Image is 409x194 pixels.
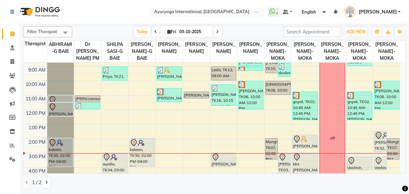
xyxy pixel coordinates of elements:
div: [PERSON_NAME], TK06, 10:00 AM-12:00 PM, [PERSON_NAME] (Abh + Kizhi + Dhara + Steam) [238,81,263,109]
div: 1:00 PM [27,124,47,131]
span: ADD NEW [346,29,366,34]
div: [PERSON_NAME], TK18, 10:45 AM-11:15 AM, Consultation with [PERSON_NAME] at [GEOGRAPHIC_DATA] [184,92,209,98]
span: [PERSON_NAME]-MOKA [319,40,346,62]
div: Mrs [PERSON_NAME], TK25, 03:00 PM-04:30 PM, [PERSON_NAME] [293,153,317,174]
div: [PERSON_NAME], TK16, 10:15 AM-11:45 AM, Navajeevan WB [211,85,236,105]
span: [PERSON_NAME] [237,40,264,55]
div: [PERSON_NAME], TK14, 01:45 PM-02:45 PM, [GEOGRAPHIC_DATA] facial [293,135,317,148]
div: doobree, TK29, 08:45 AM-09:45 AM, Ayur Relax (Abhyangam + Steam) [278,63,290,76]
div: [PERSON_NAME], TK23, 11:30 AM-12:00 PM, Consultation with [PERSON_NAME] at [GEOGRAPHIC_DATA] [75,103,100,109]
div: kaleem, TK30, 02:00 PM-04:00 PM, [PERSON_NAME] [48,139,73,166]
div: Leela, TK12, 09:00 AM-10:00 AM, Ayur Relax (Abhyangam + Steam) [211,67,236,80]
div: [PERSON_NAME], TK22, 10:30 AM-11:30 AM, 1hr session [157,88,182,102]
div: [PERSON_NAME], TK27, 09:00 AM-10:00 AM, 1hr session [157,67,182,80]
img: Pratap Singh [344,6,355,17]
span: ABHIRAMI-G BAIE [47,40,74,55]
div: Therapist [23,40,47,47]
span: [PERSON_NAME] [210,40,237,55]
div: Priya, TK21, 09:00 AM-10:00 AM, Rujahari (Ayurvedic pain relieveing massage) [102,67,127,80]
div: Vashish, TK36, 03:15 PM-04:15 PM, Swedish massage (60 Min) [347,157,372,170]
span: SHILPA SASI-G BAIE [101,40,128,62]
span: [PERSON_NAME]-MOKA [346,40,373,62]
div: 12:00 PM [25,110,47,117]
span: 1 / 2 [32,179,41,186]
div: 11:00 AM [24,96,47,102]
div: [PERSON_NAME], TK06, 10:00 AM-12:00 PM, [PERSON_NAME] (Abh + Kizhi + Dhara + Steam) [374,81,399,109]
span: [PERSON_NAME] [183,40,210,55]
span: [PERSON_NAME] [156,40,183,55]
span: Today [134,27,151,37]
div: [PERSON_NAME], TK18, 11:30 AM-12:30 PM, Rujahari (Ayurvedic pain relieveing massage) [48,103,73,116]
div: gopal, TK02, 10:45 AM-12:45 PM, [PERSON_NAME] (Abh + Kizhi + Dhara + Steam) [347,92,372,120]
div: [PERSON_NAME], TK28, 03:00 PM-04:00 PM, Abhyangam+Podikizhi treatment(Without Oil) [211,153,236,166]
div: gopal, TK02, 10:45 AM-12:45 PM, [PERSON_NAME] (Abh + Kizhi + Dhara + Steam) [293,92,317,120]
div: 9:00 AM [27,67,47,74]
span: [PERSON_NAME]-MOKA [292,40,318,62]
span: [PERSON_NAME]-MOKA [373,40,400,62]
div: [PERSON_NAME], TK10, 08:30 AM-09:30 AM, Brightening Facial [265,59,277,73]
div: aurelie, TK34, 03:00 PM-05:00 PM, [PERSON_NAME] [102,153,127,181]
div: 3:00 PM [27,153,47,160]
input: 2025-10-03 [177,27,210,37]
img: logo [17,3,62,21]
span: Dr [PERSON_NAME] PM [74,40,101,62]
div: 4:00 PM [27,168,47,175]
div: [PERSON_NAME], TK18, 11:00 AM-11:30 AM, Herbal hair pack [48,96,73,102]
button: ADD NEW [345,27,367,36]
input: Search Appointment [283,27,341,37]
div: Vashish, TK36, 03:15 PM-04:15 PM, Swedish massage (60 Min) [374,157,386,170]
div: kaleem, TK30, 02:00 PM-04:00 PM, [PERSON_NAME] [130,139,154,166]
div: Mungrosingh, TK07, 02:00 PM-03:30 PM, [PERSON_NAME] [387,139,399,159]
span: Fri [166,29,177,34]
div: [PERSON_NAME], TK35, 11:00 AM-11:30 AM, Consultation with [PERSON_NAME] at [GEOGRAPHIC_DATA] [75,96,87,102]
div: off [330,135,335,141]
span: [PERSON_NAME]-MOKA [264,40,291,62]
div: 2:00 PM [27,139,47,146]
div: [PERSON_NAME], TK04, 09:00 AM-09:15 AM, Virechanam [238,67,263,71]
span: [PERSON_NAME] [358,9,397,15]
div: 10:00 AM [24,81,47,88]
div: [PERSON_NAME], TK03, 03:00 PM-04:30 PM, [GEOGRAPHIC_DATA],[GEOGRAPHIC_DATA],Kadee Vasthi(W/O Oil) [278,153,290,174]
div: [PERSON_NAME], TK32, 01:30 PM-03:00 PM, [PERSON_NAME] [374,131,386,152]
span: Filter Therapist [27,29,57,34]
div: Mungrosingh, TK07, 02:00 PM-03:30 PM, [PERSON_NAME] [265,139,277,159]
div: sanasee, TK09, 11:00 AM-11:30 AM, Consultation with [PERSON_NAME] at [GEOGRAPHIC_DATA] [88,96,100,102]
span: [PERSON_NAME]-G BAIE [129,40,155,62]
div: [DEMOGRAPHIC_DATA], TK08, 10:00 AM-11:00 AM, Rujahari (Ayurvedic pain relieveing massage) [265,81,290,95]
